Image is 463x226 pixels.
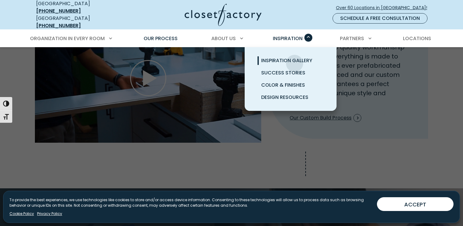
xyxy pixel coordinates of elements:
span: Partners [340,35,364,42]
nav: Primary Menu [26,30,437,47]
span: Inspiration Gallery [261,57,312,64]
span: Inspiration [273,35,303,42]
ul: Inspiration submenu [245,47,337,111]
a: Cookie Policy [9,211,34,217]
span: Color & Finishes [261,81,305,89]
a: [PHONE_NUMBER] [36,22,81,29]
span: Our Process [144,35,178,42]
span: Locations [403,35,431,42]
div: [GEOGRAPHIC_DATA] [36,15,125,29]
img: Closet Factory Logo [185,4,262,26]
span: Over 60 Locations in [GEOGRAPHIC_DATA]! [336,5,432,11]
span: Organization in Every Room [30,35,105,42]
a: Schedule a Free Consultation [333,13,427,24]
button: ACCEPT [377,197,454,211]
a: Over 60 Locations in [GEOGRAPHIC_DATA]! [336,2,432,13]
a: [PHONE_NUMBER] [36,7,81,14]
span: Success Stories [261,69,305,76]
span: About Us [211,35,236,42]
p: To provide the best experiences, we use technologies like cookies to store and/or access device i... [9,197,372,208]
span: Design Resources [261,94,308,101]
a: Privacy Policy [37,211,62,217]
